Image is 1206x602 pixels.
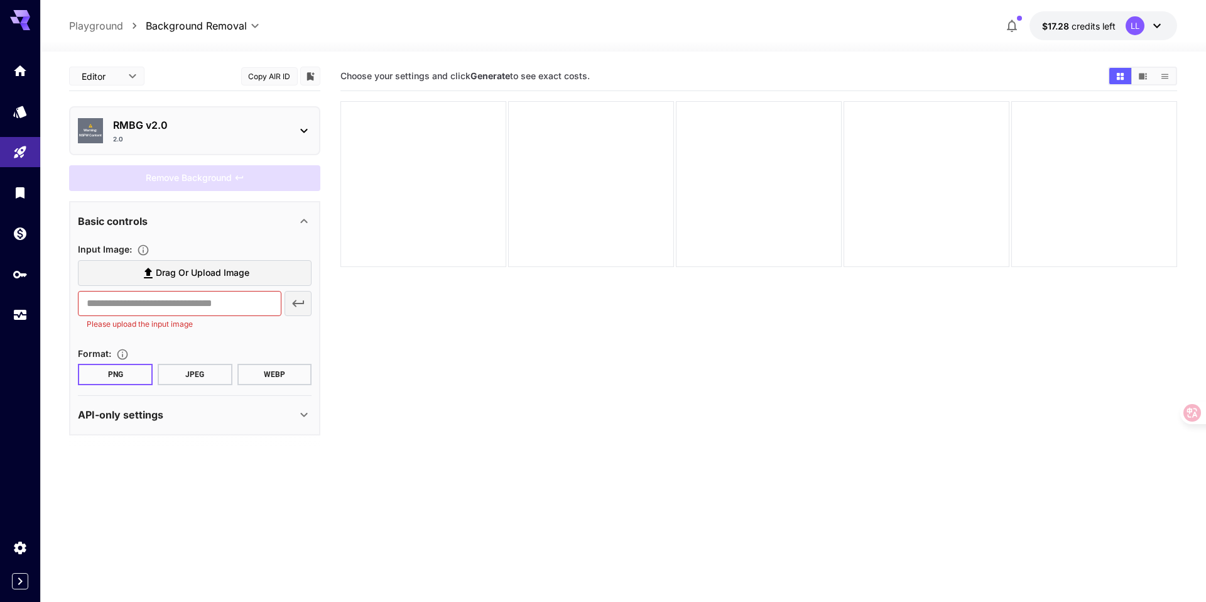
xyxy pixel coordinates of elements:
div: Settings [13,540,28,555]
button: WEBP [237,364,312,385]
p: RMBG v2.0 [113,118,286,133]
button: Expand sidebar [12,573,28,589]
p: API-only settings [78,407,163,422]
div: Home [13,63,28,79]
span: credits left [1072,21,1116,31]
span: Input Image : [78,244,132,254]
div: Usage [13,307,28,323]
a: Playground [69,18,123,33]
span: NSFW Content [79,133,102,138]
button: Show images in grid view [1109,68,1131,84]
button: Specifies the input image to be processed. [132,244,155,256]
label: Drag or upload image [78,260,312,286]
div: API Keys [13,266,28,282]
div: $17.27764 [1042,19,1116,33]
p: 2.0 [113,134,123,144]
p: Please upload the input image [87,318,272,331]
span: $17.28 [1042,21,1072,31]
div: Basic controls [78,206,312,236]
button: Add to library [305,68,316,84]
span: Editor [82,70,121,83]
span: Format : [78,348,111,359]
button: PNG [78,364,153,385]
div: LL [1126,16,1144,35]
button: Copy AIR ID [241,67,298,85]
button: Show images in list view [1154,68,1176,84]
div: Wallet [13,226,28,241]
span: ⚠️ [89,124,92,129]
div: Playground [13,145,28,160]
button: Show images in video view [1132,68,1154,84]
span: Background Removal [146,18,247,33]
div: Models [13,104,28,119]
button: JPEG [158,364,232,385]
span: Choose your settings and click to see exact costs. [340,70,590,81]
span: Drag or upload image [156,265,249,281]
b: Generate [470,70,510,81]
div: Show images in grid viewShow images in video viewShow images in list view [1108,67,1177,85]
span: Warning: [84,128,97,133]
p: Basic controls [78,214,148,229]
button: Choose the file format for the output image. [111,348,134,361]
div: API-only settings [78,400,312,430]
div: ⚠️Warning:NSFW ContentRMBG v2.02.0 [78,112,312,149]
nav: breadcrumb [69,18,146,33]
button: $17.27764LL [1029,11,1177,40]
div: Library [13,185,28,200]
